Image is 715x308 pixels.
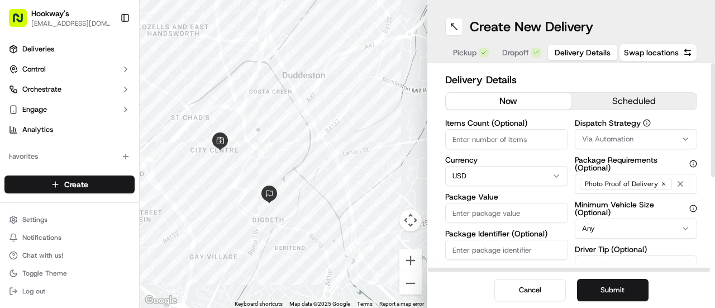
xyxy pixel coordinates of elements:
h2: Delivery Details [445,72,697,88]
button: now [446,93,571,110]
img: Google [142,293,179,308]
label: Package Requirements (Optional) [575,156,698,172]
span: Settings [22,215,47,224]
button: Orchestrate [4,80,135,98]
span: Deliveries [22,44,54,54]
div: Favorites [4,148,135,165]
button: Create [4,176,135,193]
span: Dropoff [502,47,529,58]
button: See all [173,143,203,157]
img: 1736555255976-a54dd68f-1ca7-489b-9aae-adbdc363a1c4 [22,204,31,213]
div: Start new chat [50,107,183,118]
label: Minimum Vehicle Size (Optional) [575,201,698,216]
span: [PERSON_NAME] [PERSON_NAME] [35,203,148,212]
span: Pylon [111,225,135,234]
button: Notifications [4,230,135,245]
span: • [94,173,98,182]
input: Enter driver tip amount [575,255,698,276]
img: Klarizel Pensader [11,163,29,181]
span: Analytics [22,125,53,135]
span: Engage [22,105,47,115]
a: Open this area in Google Maps (opens a new window) [142,293,179,308]
span: [DATE] [101,173,123,182]
span: Swap locations [624,47,679,58]
a: Deliveries [4,40,135,58]
a: Report a map error [379,301,424,307]
a: Analytics [4,121,135,139]
button: Settings [4,212,135,228]
span: Delivery Details [555,47,611,58]
label: Driver Tip (Optional) [575,245,698,253]
span: Via Automation [582,134,633,144]
button: Toggle Theme [4,266,135,281]
button: Swap locations [619,44,697,61]
span: Map data ©2025 Google [289,301,350,307]
img: 1724597045416-56b7ee45-8013-43a0-a6f9-03cb97ddad50 [23,107,44,127]
input: Enter package identifier [445,240,568,260]
span: Orchestrate [22,84,61,94]
img: Nash [11,11,34,34]
button: Engage [4,101,135,119]
button: Hookway's [31,8,69,19]
label: Items Count (Optional) [445,119,568,127]
span: Control [22,64,46,74]
button: Log out [4,283,135,299]
button: Zoom in [399,249,422,272]
input: Enter package value [445,203,568,223]
div: Past conversations [11,145,75,154]
button: Start new chat [190,110,203,124]
span: [DATE] [156,203,179,212]
span: Log out [22,287,45,296]
button: Control [4,60,135,78]
span: Pickup [453,47,476,58]
span: Photo Proof of Delivery [585,179,658,188]
img: 1736555255976-a54dd68f-1ca7-489b-9aae-adbdc363a1c4 [11,107,31,127]
button: Via Automation [575,129,698,149]
button: [EMAIL_ADDRESS][DOMAIN_NAME] [31,19,111,28]
span: Klarizel Pensader [35,173,92,182]
a: Powered byPylon [79,225,135,234]
button: Package Requirements (Optional) [689,160,697,168]
label: Dispatch Strategy [575,119,698,127]
button: Keyboard shortcuts [235,300,283,308]
div: We're available if you need us! [50,118,154,127]
button: Submit [577,279,649,301]
p: Welcome 👋 [11,45,203,63]
label: Package Value [445,193,568,201]
a: Terms (opens in new tab) [357,301,373,307]
label: Package Identifier (Optional) [445,230,568,238]
button: Map camera controls [399,209,422,231]
h1: Create New Delivery [470,18,593,36]
button: Photo Proof of Delivery [575,174,698,194]
button: Chat with us! [4,248,135,263]
button: Minimum Vehicle Size (Optional) [689,205,697,212]
img: 1736555255976-a54dd68f-1ca7-489b-9aae-adbdc363a1c4 [22,174,31,183]
span: Notifications [22,233,61,242]
input: Enter number of items [445,129,568,149]
input: Got a question? Start typing here... [29,72,201,84]
label: Currency [445,156,568,164]
button: Cancel [494,279,566,301]
span: • [150,203,154,212]
button: scheduled [571,93,697,110]
span: Toggle Theme [22,269,67,278]
img: Joana Marie Avellanoza [11,193,29,211]
span: Create [64,179,88,190]
button: Dispatch Strategy [643,119,651,127]
span: Chat with us! [22,251,63,260]
button: Zoom out [399,272,422,295]
button: Hookway's[EMAIL_ADDRESS][DOMAIN_NAME] [4,4,116,31]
